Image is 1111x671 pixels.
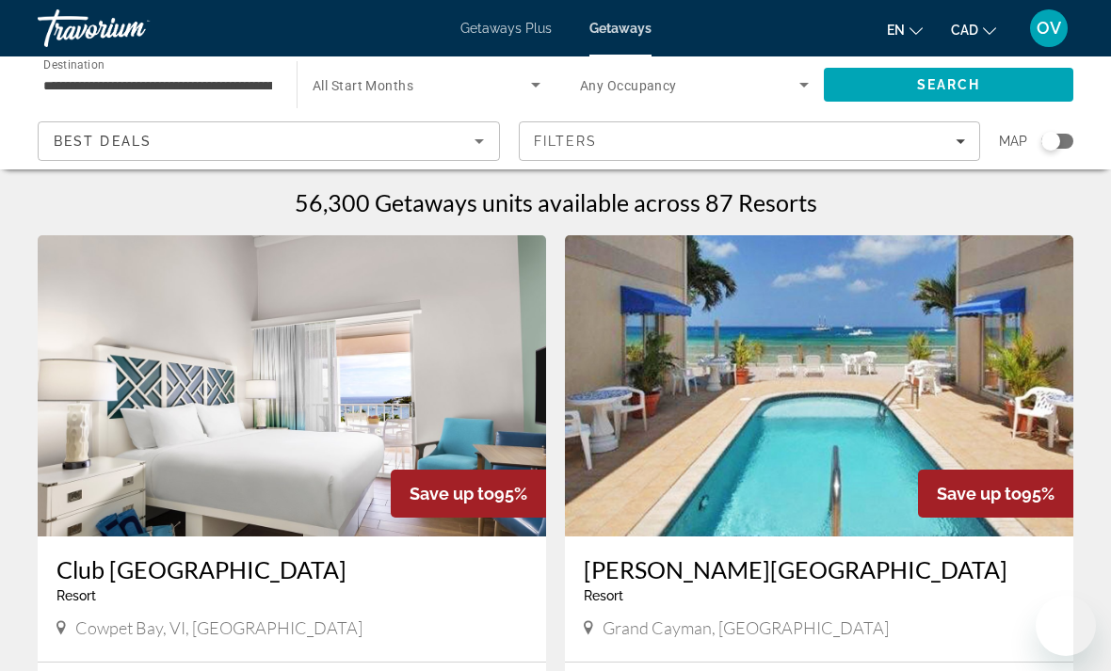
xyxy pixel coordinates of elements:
[295,188,817,216] h1: 56,300 Getaways units available across 87 Resorts
[410,484,494,503] span: Save up to
[313,78,413,93] span: All Start Months
[918,470,1073,518] div: 95%
[951,16,996,43] button: Change currency
[584,588,623,603] span: Resort
[824,68,1073,102] button: Search
[54,130,484,152] mat-select: Sort by
[391,470,546,518] div: 95%
[519,121,981,161] button: Filters
[887,16,923,43] button: Change language
[603,617,889,638] span: Grand Cayman, [GEOGRAPHIC_DATA]
[580,78,677,93] span: Any Occupancy
[584,555,1055,583] a: [PERSON_NAME][GEOGRAPHIC_DATA]
[1036,596,1096,656] iframe: Button to launch messaging window
[534,134,598,149] span: Filters
[951,23,978,38] span: CAD
[54,134,152,149] span: Best Deals
[75,617,362,638] span: Cowpet Bay, VI, [GEOGRAPHIC_DATA]
[999,128,1027,154] span: Map
[917,77,981,92] span: Search
[43,57,105,71] span: Destination
[589,21,652,36] a: Getaways
[887,23,905,38] span: en
[38,4,226,53] a: Travorium
[43,74,272,97] input: Select destination
[460,21,552,36] a: Getaways Plus
[565,235,1073,536] img: Coral Sands Resort
[38,235,546,536] img: Club Wyndham Elysian Beach Resort
[1037,19,1061,38] span: OV
[56,555,527,583] a: Club [GEOGRAPHIC_DATA]
[937,484,1022,503] span: Save up to
[1024,8,1073,48] button: User Menu
[56,588,96,603] span: Resort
